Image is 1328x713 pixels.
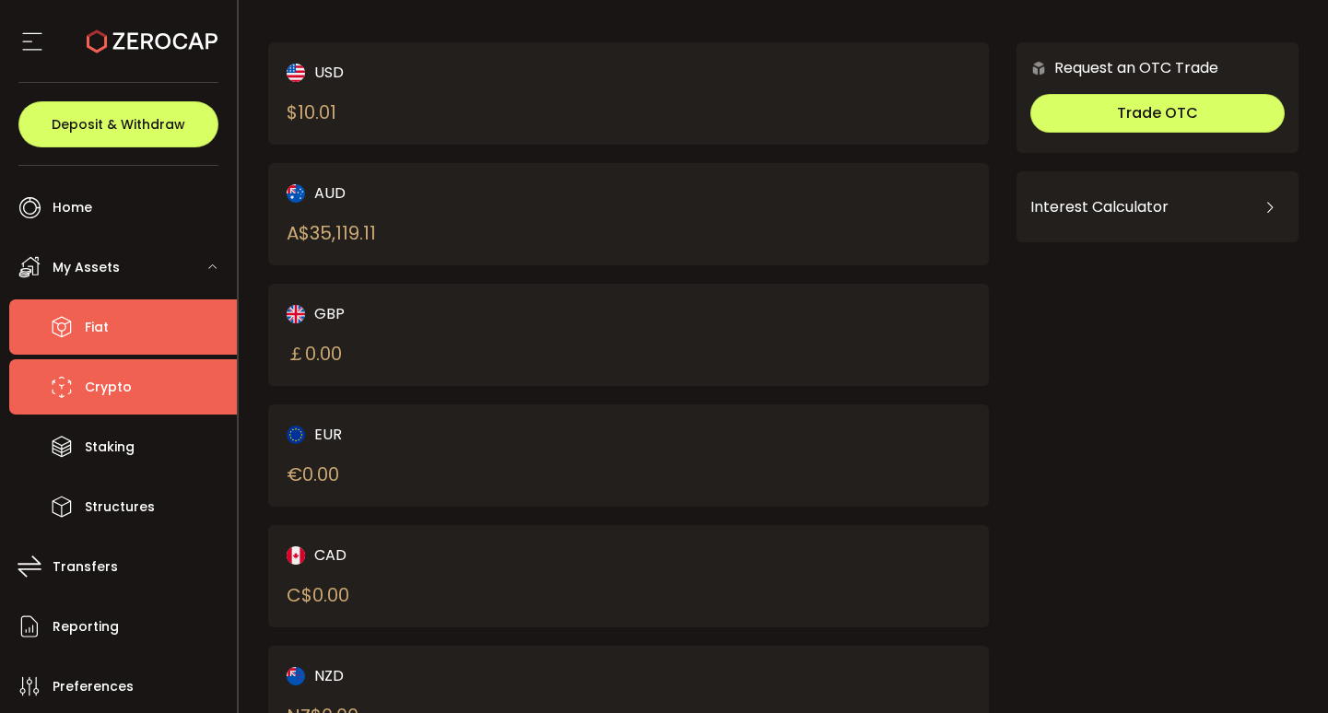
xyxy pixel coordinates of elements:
[53,673,134,700] span: Preferences
[287,546,305,565] img: cad_portfolio.svg
[287,544,594,567] div: CAD
[287,99,336,126] div: $ 10.01
[287,667,305,685] img: nzd_portfolio.svg
[287,461,339,488] div: € 0.00
[52,118,185,131] span: Deposit & Withdraw
[287,305,305,323] img: gbp_portfolio.svg
[287,184,305,203] img: aud_portfolio.svg
[287,181,594,205] div: AUD
[1030,60,1047,76] img: 6nGpN7MZ9FLuBP83NiajKbTRY4UzlzQtBKtCrLLspmCkSvCZHBKvY3NxgQaT5JnOQREvtQ257bXeeSTueZfAPizblJ+Fe8JwA...
[1030,94,1285,133] button: Trade OTC
[53,254,120,281] span: My Assets
[53,194,92,221] span: Home
[287,426,305,444] img: eur_portfolio.svg
[1030,185,1285,229] div: Interest Calculator
[287,219,376,247] div: A$ 35,119.11
[287,664,594,687] div: NZD
[85,314,109,341] span: Fiat
[85,434,135,461] span: Staking
[1017,56,1218,79] div: Request an OTC Trade
[1236,625,1328,713] iframe: Chat Widget
[53,554,118,580] span: Transfers
[53,614,119,640] span: Reporting
[287,302,594,325] div: GBP
[85,374,132,401] span: Crypto
[287,581,349,609] div: C$ 0.00
[287,423,594,446] div: EUR
[287,340,342,368] div: ￡ 0.00
[85,494,155,520] span: Structures
[18,101,218,147] button: Deposit & Withdraw
[1117,102,1198,123] span: Trade OTC
[287,64,305,82] img: usd_portfolio.svg
[287,61,594,84] div: USD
